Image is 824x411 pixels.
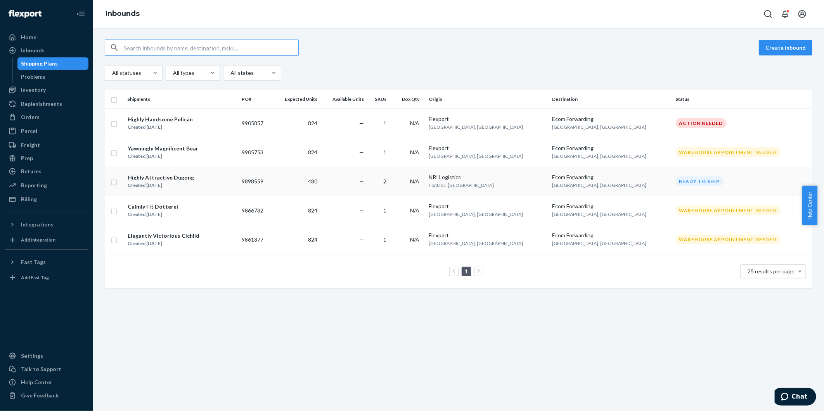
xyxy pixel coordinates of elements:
span: [GEOGRAPHIC_DATA], [GEOGRAPHIC_DATA] [552,211,646,217]
th: Expected Units [273,90,321,109]
td: 9866732 [239,196,273,225]
div: NRI Logistics [429,173,546,181]
th: Available Units [320,90,367,109]
td: 9905857 [239,109,273,138]
button: Open account menu [795,6,810,22]
th: Origin [426,90,549,109]
span: — [359,149,364,155]
a: Settings [5,350,88,362]
div: Returns [21,168,42,175]
button: Open notifications [777,6,793,22]
div: Ready to ship [676,176,724,186]
td: 9898559 [239,167,273,196]
td: 9905753 [239,138,273,167]
button: Give Feedback [5,389,88,402]
div: Elegantly Victorious Cichlid [128,232,199,240]
input: All statuses [111,69,112,77]
a: Reporting [5,179,88,192]
div: Highly Handsome Pelican [128,116,193,123]
span: 1 [383,207,386,214]
div: Ecom Forwarding [552,144,669,152]
button: Help Center [802,186,817,225]
div: Calmly Fit Dotterel [128,203,178,211]
span: Fontana, [GEOGRAPHIC_DATA] [429,182,494,188]
ol: breadcrumbs [99,3,146,25]
div: Created [DATE] [128,152,198,160]
div: Home [21,33,36,41]
a: Inventory [5,84,88,96]
div: Prep [21,154,33,162]
span: [GEOGRAPHIC_DATA], [GEOGRAPHIC_DATA] [429,211,523,217]
button: Integrations [5,218,88,231]
div: Ecom Forwarding [552,231,669,239]
div: Settings [21,352,43,360]
span: — [359,236,364,243]
div: Orders [21,113,40,121]
a: Inbounds [5,44,88,57]
div: Help Center [21,378,52,386]
a: Shipping Plans [17,57,89,70]
span: — [359,120,364,126]
div: Ecom Forwarding [552,202,669,210]
div: Ecom Forwarding [552,173,669,181]
td: 9861377 [239,225,273,254]
a: Returns [5,165,88,178]
span: N/A [410,207,419,214]
div: Fast Tags [21,258,46,266]
a: Replenishments [5,98,88,110]
input: Search inbounds by name, destination, msku... [124,40,298,55]
div: Action Needed [676,118,727,128]
th: Shipments [124,90,239,109]
a: Inbounds [106,9,140,18]
span: 824 [308,207,317,214]
div: Shipping Plans [21,60,58,67]
span: 1 [383,236,386,243]
span: [GEOGRAPHIC_DATA], [GEOGRAPHIC_DATA] [552,124,646,130]
span: N/A [410,178,419,185]
div: Created [DATE] [128,123,193,131]
span: [GEOGRAPHIC_DATA], [GEOGRAPHIC_DATA] [552,182,646,188]
th: Box Qty [393,90,426,109]
span: 1 [383,149,386,155]
button: Open Search Box [760,6,776,22]
span: [GEOGRAPHIC_DATA], [GEOGRAPHIC_DATA] [429,240,523,246]
a: Billing [5,193,88,205]
div: Integrations [21,221,54,228]
span: 2 [383,178,386,185]
span: [GEOGRAPHIC_DATA], [GEOGRAPHIC_DATA] [552,153,646,159]
span: 25 results per page [748,268,795,275]
span: 480 [308,178,317,185]
div: Problems [21,73,46,81]
th: Status [673,90,812,109]
th: Destination [549,90,672,109]
span: — [359,178,364,185]
div: Yawningly Magnificent Bear [128,145,198,152]
span: 1 [383,120,386,126]
button: Close Navigation [73,6,88,22]
div: Reporting [21,181,47,189]
a: Orders [5,111,88,123]
div: Highly Attractive Dugong [128,174,194,181]
span: N/A [410,236,419,243]
span: N/A [410,120,419,126]
div: Freight [21,141,40,149]
a: Parcel [5,125,88,137]
div: Created [DATE] [128,211,178,218]
iframe: Opens a widget where you can chat to one of our agents [775,388,816,407]
div: Inventory [21,86,46,94]
div: Flexport [429,202,546,210]
div: Parcel [21,127,37,135]
div: Flexport [429,144,546,152]
div: Give Feedback [21,392,59,399]
div: Warehouse Appointment Needed [676,147,780,157]
button: Fast Tags [5,256,88,268]
th: PO# [239,90,273,109]
input: All types [172,69,173,77]
div: Created [DATE] [128,181,194,189]
div: Warehouse Appointment Needed [676,235,780,244]
span: [GEOGRAPHIC_DATA], [GEOGRAPHIC_DATA] [552,240,646,246]
div: Flexport [429,231,546,239]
